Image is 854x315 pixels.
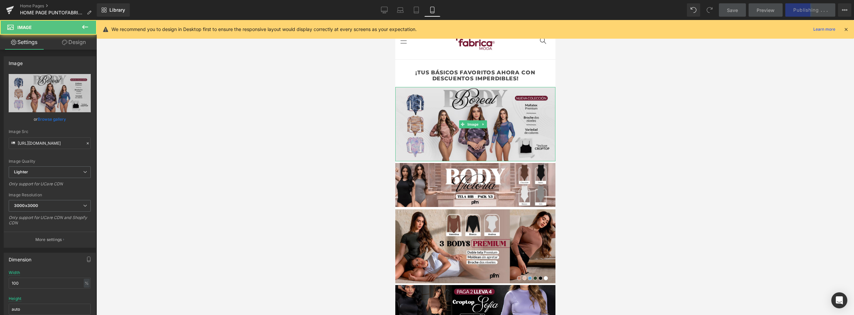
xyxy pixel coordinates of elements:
[687,3,700,17] button: Undo
[9,296,21,301] div: Height
[20,3,97,9] a: Home Pages
[109,7,125,13] span: Library
[749,3,783,17] a: Preview
[9,215,91,230] div: Only support for UCare CDN and Shopify CDN
[111,26,417,33] p: We recommend you to design in Desktop first to ensure the responsive layout would display correct...
[9,159,91,164] div: Image Quality
[97,3,130,17] a: New Library
[140,13,155,28] summary: Búsqueda
[727,7,738,14] span: Save
[9,278,91,289] input: auto
[9,270,20,275] div: Width
[424,3,440,17] a: Mobile
[9,116,91,123] div: or
[392,3,408,17] a: Laptop
[9,137,91,149] input: Link
[9,57,23,66] div: Image
[838,3,851,17] button: More
[811,25,838,33] a: Learn more
[43,2,118,39] a: Punto Fabrica Moda
[35,237,62,243] p: More settings
[84,100,91,108] a: Expand / Collapse
[9,129,91,134] div: Image Src
[9,193,91,197] div: Image Resolution
[757,7,775,14] span: Preview
[17,25,32,30] span: Image
[9,253,32,262] div: Dimension
[45,5,115,37] img: Punto Fabrica Moda
[38,113,66,125] a: Browse gallery
[14,203,38,208] b: 3000x3000
[14,169,28,174] b: Lighter
[9,181,91,191] div: Only support for UCare CDN
[376,3,392,17] a: Desktop
[4,232,95,247] button: More settings
[831,292,847,308] div: Open Intercom Messenger
[1,13,16,28] summary: Menú
[50,35,98,50] a: Design
[20,49,140,62] font: ¡Tus básicos favoritos ahora con descuentos imperdibles!
[703,3,716,17] button: Redo
[71,100,85,108] span: Image
[9,304,91,315] input: auto
[408,3,424,17] a: Tablet
[84,279,90,288] div: %
[20,10,84,15] span: HOME PAGE PUNTOFABRICA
